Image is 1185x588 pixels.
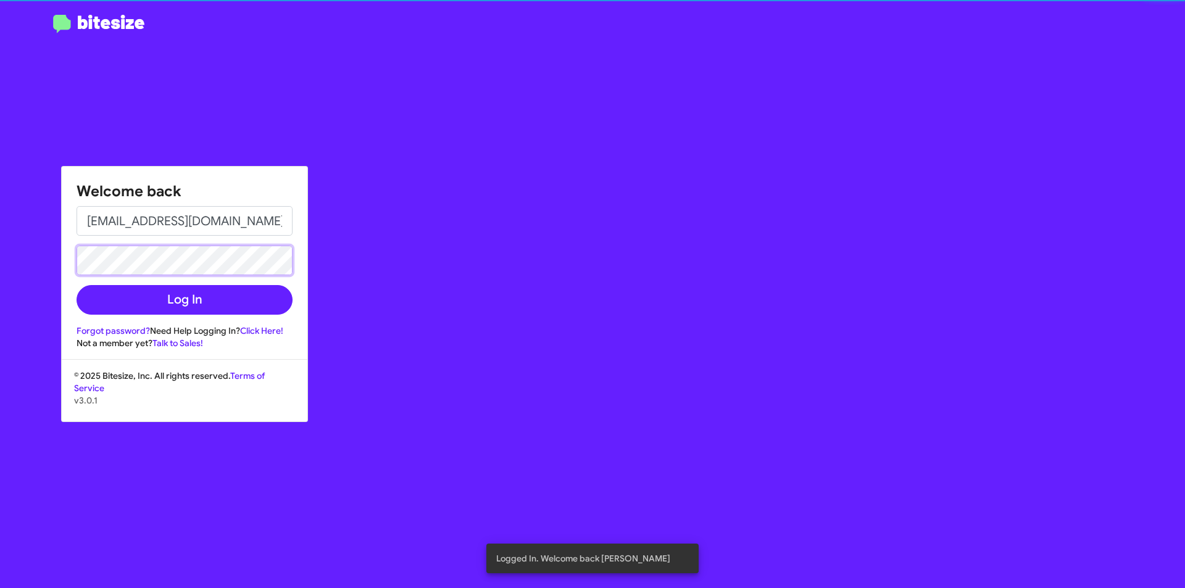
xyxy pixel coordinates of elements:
[77,337,293,349] div: Not a member yet?
[62,370,307,421] div: © 2025 Bitesize, Inc. All rights reserved.
[240,325,283,336] a: Click Here!
[77,325,150,336] a: Forgot password?
[77,325,293,337] div: Need Help Logging In?
[152,337,203,349] a: Talk to Sales!
[496,552,670,565] span: Logged In. Welcome back [PERSON_NAME]
[77,285,293,315] button: Log In
[77,206,293,236] input: Email address
[74,394,295,407] p: v3.0.1
[77,181,293,201] h1: Welcome back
